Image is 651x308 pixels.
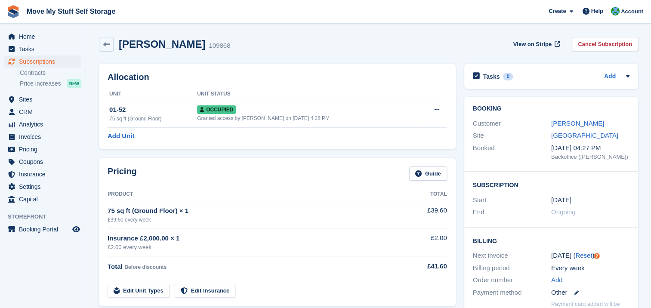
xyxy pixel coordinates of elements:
[20,80,61,88] span: Price increases
[551,195,571,205] time: 2025-09-23 00:00:00 UTC
[124,264,167,270] span: Before discounts
[108,131,134,141] a: Add Unit
[108,216,401,224] div: £39.60 every week
[473,275,551,285] div: Order number
[4,156,81,168] a: menu
[4,43,81,55] a: menu
[4,143,81,155] a: menu
[71,224,81,234] a: Preview store
[473,263,551,273] div: Billing period
[551,263,629,273] div: Every week
[20,79,81,88] a: Price increases NEW
[197,114,417,122] div: Granted access by [PERSON_NAME] on [DATE] 4:28 PM
[23,4,119,18] a: Move My Stuff Self Storage
[197,105,236,114] span: Occupied
[593,252,601,260] div: Tooltip anchor
[4,193,81,205] a: menu
[4,55,81,68] a: menu
[19,181,71,193] span: Settings
[19,118,71,130] span: Analytics
[19,168,71,180] span: Insurance
[551,153,629,161] div: Backoffice ([PERSON_NAME])
[551,208,576,216] span: Ongoing
[19,31,71,43] span: Home
[551,132,618,139] a: [GEOGRAPHIC_DATA]
[108,263,123,270] span: Total
[67,79,81,88] div: NEW
[473,288,551,298] div: Payment method
[510,37,562,51] a: View on Stripe
[4,181,81,193] a: menu
[401,262,447,271] div: £41.60
[551,275,563,285] a: Add
[473,195,551,205] div: Start
[109,115,197,123] div: 75 sq ft (Ground Floor)
[604,72,616,82] a: Add
[513,40,552,49] span: View on Stripe
[108,234,401,243] div: Insurance £2,000.00 × 1
[19,143,71,155] span: Pricing
[473,180,629,189] h2: Subscription
[401,188,447,201] th: Total
[551,120,604,127] a: [PERSON_NAME]
[7,5,20,18] img: stora-icon-8386f47178a22dfd0bd8f6a31ec36ba5ce8667c1dd55bd0f319d3a0aa187defe.svg
[473,207,551,217] div: End
[4,118,81,130] a: menu
[19,43,71,55] span: Tasks
[108,72,447,82] h2: Allocation
[483,73,500,80] h2: Tasks
[108,243,401,252] div: £2.00 every week
[591,7,603,15] span: Help
[409,166,447,181] a: Guide
[108,166,137,181] h2: Pricing
[20,69,81,77] a: Contracts
[473,143,551,161] div: Booked
[611,7,620,15] img: Dan
[621,7,643,16] span: Account
[551,288,629,298] div: Other
[108,284,170,298] a: Edit Unit Types
[473,131,551,141] div: Site
[197,87,417,101] th: Unit Status
[401,201,447,228] td: £39.60
[4,223,81,235] a: menu
[108,206,401,216] div: 75 sq ft (Ground Floor) × 1
[551,143,629,153] div: [DATE] 04:27 PM
[108,188,401,201] th: Product
[473,251,551,261] div: Next invoice
[575,252,592,259] a: Reset
[473,236,629,245] h2: Billing
[8,213,86,221] span: Storefront
[4,131,81,143] a: menu
[401,228,447,256] td: £2.00
[209,41,230,51] div: 109868
[572,37,638,51] a: Cancel Subscription
[4,106,81,118] a: menu
[4,168,81,180] a: menu
[19,193,71,205] span: Capital
[503,73,513,80] div: 0
[4,93,81,105] a: menu
[109,105,197,115] div: 01-52
[19,131,71,143] span: Invoices
[473,105,629,112] h2: Booking
[19,106,71,118] span: CRM
[175,284,236,298] a: Edit Insurance
[19,55,71,68] span: Subscriptions
[549,7,566,15] span: Create
[19,156,71,168] span: Coupons
[4,31,81,43] a: menu
[473,119,551,129] div: Customer
[119,38,205,50] h2: [PERSON_NAME]
[551,251,629,261] div: [DATE] ( )
[19,93,71,105] span: Sites
[108,87,197,101] th: Unit
[19,223,71,235] span: Booking Portal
